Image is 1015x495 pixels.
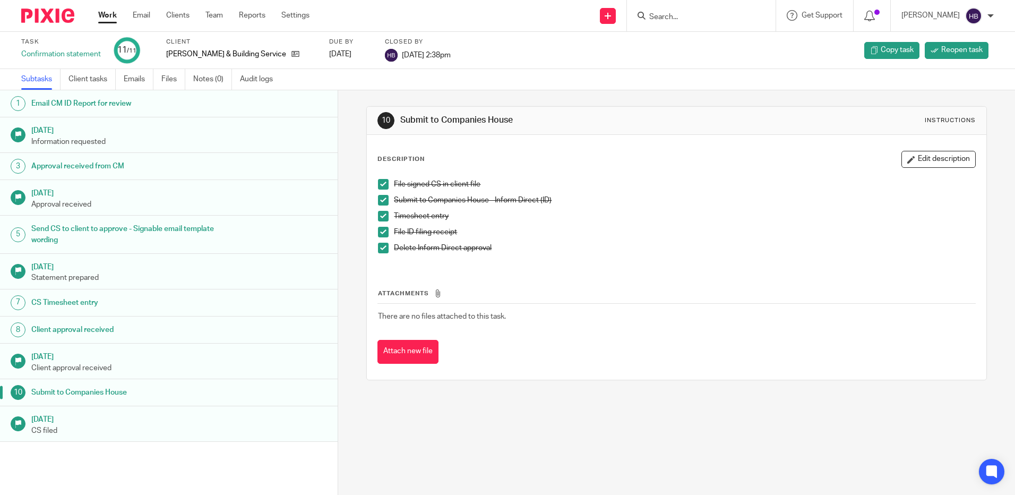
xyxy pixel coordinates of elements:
[31,158,229,174] h1: Approval received from CM
[329,38,372,46] label: Due by
[394,211,975,221] p: Timesheet entry
[98,10,117,21] a: Work
[21,38,101,46] label: Task
[161,69,185,90] a: Files
[31,259,328,272] h1: [DATE]
[378,291,429,296] span: Attachments
[281,10,309,21] a: Settings
[385,49,398,62] img: svg%3E
[394,227,975,237] p: File ID filing receipt
[31,221,229,248] h1: Send CS to client to approve - Signable email template wording
[239,10,265,21] a: Reports
[864,42,919,59] a: Copy task
[378,313,506,320] span: There are no files attached to this task.
[402,51,451,58] span: [DATE] 2:38pm
[31,425,328,436] p: CS filed
[394,195,975,206] p: Submit to Companies House - Inform Direct (ID)
[901,151,976,168] button: Edit description
[21,8,74,23] img: Pixie
[166,49,286,59] p: [PERSON_NAME] & Building Services Ltd
[133,10,150,21] a: Email
[925,116,976,125] div: Instructions
[965,7,982,24] img: svg%3E
[31,349,328,362] h1: [DATE]
[11,385,25,400] div: 10
[21,49,101,59] div: Confirmation statement
[11,227,25,242] div: 5
[11,322,25,337] div: 8
[166,38,316,46] label: Client
[11,159,25,174] div: 3
[31,96,229,112] h1: Email CM ID Report for review
[31,123,328,136] h1: [DATE]
[31,136,328,147] p: Information requested
[377,340,438,364] button: Attach new file
[400,115,699,126] h1: Submit to Companies House
[205,10,223,21] a: Team
[11,295,25,310] div: 7
[385,38,451,46] label: Closed by
[11,96,25,111] div: 1
[31,412,328,425] h1: [DATE]
[124,69,153,90] a: Emails
[166,10,190,21] a: Clients
[31,385,229,400] h1: Submit to Companies House
[329,49,372,59] div: [DATE]
[31,272,328,283] p: Statement prepared
[394,243,975,253] p: Delete Inform Direct approval
[117,44,136,56] div: 11
[193,69,232,90] a: Notes (0)
[31,322,229,338] h1: Client approval received
[31,199,328,210] p: Approval received
[21,69,61,90] a: Subtasks
[941,45,983,55] span: Reopen task
[394,179,975,190] p: File signed CS in client file
[31,185,328,199] h1: [DATE]
[127,48,136,54] small: /11
[881,45,914,55] span: Copy task
[925,42,988,59] a: Reopen task
[901,10,960,21] p: [PERSON_NAME]
[648,13,744,22] input: Search
[802,12,842,19] span: Get Support
[31,295,229,311] h1: CS Timesheet entry
[240,69,281,90] a: Audit logs
[377,155,425,164] p: Description
[68,69,116,90] a: Client tasks
[377,112,394,129] div: 10
[31,363,328,373] p: Client approval received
